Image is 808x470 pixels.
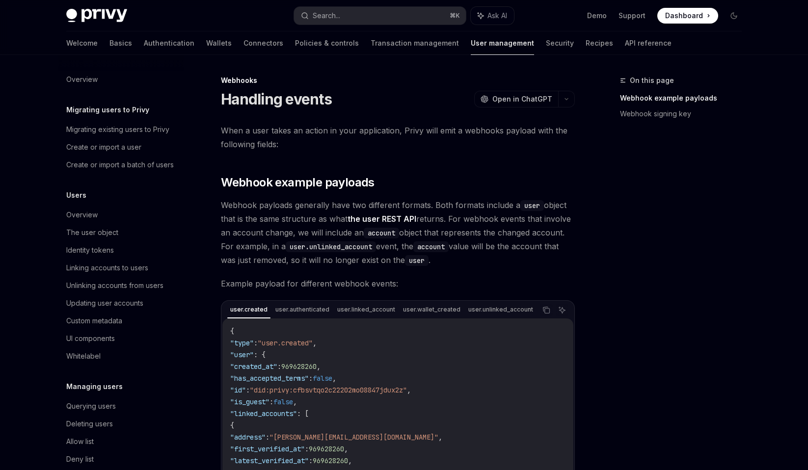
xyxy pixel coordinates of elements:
[230,327,234,336] span: {
[400,304,463,315] div: user.wallet_created
[309,456,313,465] span: :
[474,91,558,107] button: Open in ChatGPT
[295,31,359,55] a: Policies & controls
[66,244,114,256] div: Identity tokens
[250,386,407,394] span: "did:privy:cfbsvtqo2c22202mo08847jdux2z"
[313,456,348,465] span: 969628260
[620,106,750,122] a: Webhook signing key
[313,10,340,22] div: Search...
[58,294,184,312] a: Updating user accounts
[58,241,184,259] a: Identity tokens
[66,141,141,153] div: Create or import a user
[66,262,148,274] div: Linking accounts to users
[665,11,703,21] span: Dashboard
[348,456,352,465] span: ,
[58,259,184,277] a: Linking accounts to users
[344,444,348,453] span: ,
[587,11,607,21] a: Demo
[66,74,98,85] div: Overview
[58,397,184,415] a: Querying users
[540,304,553,316] button: Copy the contents from the code block
[221,124,575,151] span: When a user takes an action in your application, Privy will emit a webhooks payload with the foll...
[230,339,254,347] span: "type"
[58,433,184,450] a: Allow list
[66,418,113,430] div: Deleting users
[221,175,375,190] span: Webhook example payloads
[471,31,534,55] a: User management
[109,31,132,55] a: Basics
[273,397,293,406] span: false
[546,31,574,55] a: Security
[450,12,460,20] span: ⌘ K
[309,374,313,383] span: :
[230,409,297,418] span: "linked_accounts"
[297,409,309,418] span: : [
[586,31,613,55] a: Recipes
[407,386,411,394] span: ,
[230,433,266,442] span: "address"
[144,31,194,55] a: Authentication
[413,241,449,252] code: account
[230,421,234,430] span: {
[230,456,309,465] span: "latest_verified_at"
[58,347,184,365] a: Whitelabel
[221,76,575,85] div: Webhooks
[305,444,309,453] span: :
[230,374,309,383] span: "has_accepted_terms"
[520,200,544,211] code: user
[619,11,646,21] a: Support
[58,138,184,156] a: Create or import a user
[465,304,536,315] div: user.unlinked_account
[66,381,123,392] h5: Managing users
[556,304,568,316] button: Ask AI
[66,31,98,55] a: Welcome
[364,228,399,238] code: account
[620,90,750,106] a: Webhook example payloads
[254,339,258,347] span: :
[371,31,459,55] a: Transaction management
[66,227,118,238] div: The user object
[66,9,127,23] img: dark logo
[471,7,514,25] button: Ask AI
[230,386,246,394] span: "id"
[66,297,143,309] div: Updating user accounts
[58,415,184,433] a: Deleting users
[66,436,94,447] div: Allow list
[266,433,269,442] span: :
[657,8,718,24] a: Dashboard
[66,209,98,221] div: Overview
[66,315,122,327] div: Custom metadata
[487,11,507,21] span: Ask AI
[230,362,277,371] span: "created_at"
[66,400,116,412] div: Querying users
[66,104,149,116] h5: Migrating users to Privy
[230,350,254,359] span: "user"
[492,94,552,104] span: Open in ChatGPT
[58,224,184,241] a: The user object
[243,31,283,55] a: Connectors
[58,277,184,294] a: Unlinking accounts from users
[294,7,466,25] button: Search...⌘K
[313,374,332,383] span: false
[348,214,416,224] a: the user REST API
[58,71,184,88] a: Overview
[277,362,281,371] span: :
[58,121,184,138] a: Migrating existing users to Privy
[246,386,250,394] span: :
[309,444,344,453] span: 969628260
[230,397,269,406] span: "is_guest"
[281,362,317,371] span: 969628260
[405,255,429,266] code: user
[66,280,163,291] div: Unlinking accounts from users
[726,8,742,24] button: Toggle dark mode
[66,189,86,201] h5: Users
[58,156,184,174] a: Create or import a batch of users
[66,453,94,465] div: Deny list
[66,124,169,135] div: Migrating existing users to Privy
[58,206,184,224] a: Overview
[221,277,575,290] span: Example payload for different webhook events:
[58,450,184,468] a: Deny list
[58,330,184,347] a: UI components
[272,304,332,315] div: user.authenticated
[221,90,332,108] h1: Handling events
